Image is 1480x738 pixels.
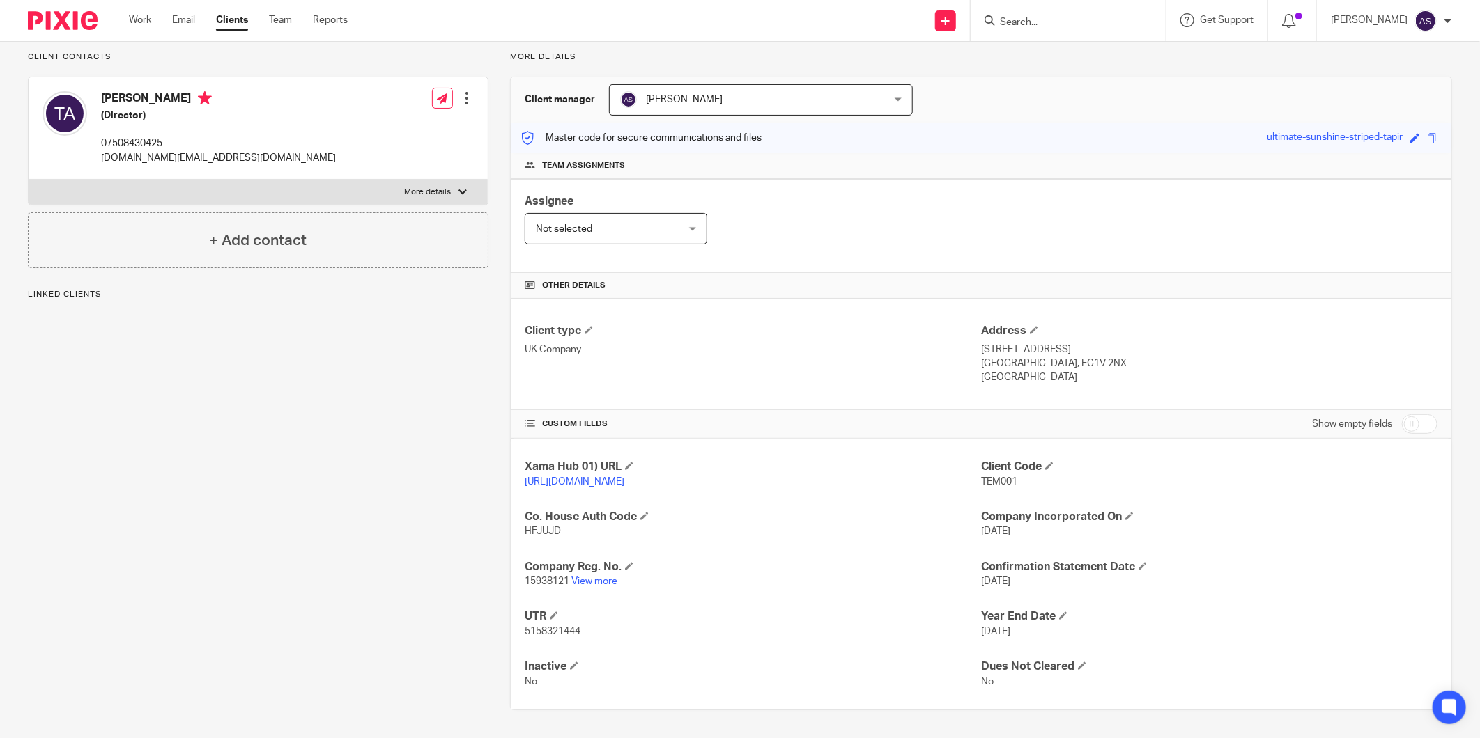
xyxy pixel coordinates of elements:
span: No [525,677,537,686]
h5: (Director) [101,109,336,123]
h4: Company Incorporated On [981,510,1437,524]
p: Client contacts [28,52,488,63]
span: [DATE] [981,526,1010,536]
p: More details [510,52,1452,63]
span: [DATE] [981,576,1010,586]
span: 5158321444 [525,627,580,636]
label: Show empty fields [1312,417,1392,431]
h4: UTR [525,609,981,624]
p: More details [405,187,452,198]
span: No [981,677,994,686]
h4: Client type [525,324,981,338]
h4: [PERSON_NAME] [101,91,336,109]
img: svg%3E [620,91,637,108]
span: [DATE] [981,627,1010,636]
img: svg%3E [43,91,87,136]
span: 15938121 [525,576,569,586]
p: Master code for secure communications and files [521,131,762,145]
span: HFJUJD [525,526,561,536]
a: [URL][DOMAIN_NAME] [525,477,624,487]
p: Linked clients [28,289,488,300]
a: Clients [216,13,248,27]
div: ultimate-sunshine-striped-tapir [1267,130,1403,146]
a: Email [172,13,195,27]
p: 07508430425 [101,136,336,150]
h4: Dues Not Cleared [981,659,1437,674]
span: Team assignments [542,160,625,171]
h4: Company Reg. No. [525,560,981,574]
p: [PERSON_NAME] [1331,13,1408,27]
img: svg%3E [1415,10,1437,32]
h4: CUSTOM FIELDS [525,418,981,430]
h4: Xama Hub 01) URL [525,460,981,474]
a: Reports [313,13,348,27]
i: Primary [198,91,212,105]
h4: Client Code [981,460,1437,474]
h4: Confirmation Statement Date [981,560,1437,574]
a: Work [129,13,151,27]
h3: Client manager [525,93,595,107]
p: UK Company [525,343,981,356]
p: [DOMAIN_NAME][EMAIL_ADDRESS][DOMAIN_NAME] [101,151,336,165]
h4: + Add contact [209,230,307,251]
h4: Address [981,324,1437,338]
img: Pixie [28,11,98,30]
p: [GEOGRAPHIC_DATA], EC1V 2NX [981,356,1437,370]
a: View more [571,576,617,586]
p: [STREET_ADDRESS] [981,343,1437,356]
span: Get Support [1200,15,1254,25]
span: Assignee [525,196,573,207]
p: [GEOGRAPHIC_DATA] [981,370,1437,384]
span: TEM001 [981,477,1017,487]
a: Team [269,13,292,27]
span: Other details [542,280,606,291]
input: Search [999,17,1124,29]
h4: Co. House Auth Code [525,510,981,524]
span: Not selected [536,224,592,234]
h4: Inactive [525,659,981,674]
h4: Year End Date [981,609,1437,624]
span: [PERSON_NAME] [646,95,723,104]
